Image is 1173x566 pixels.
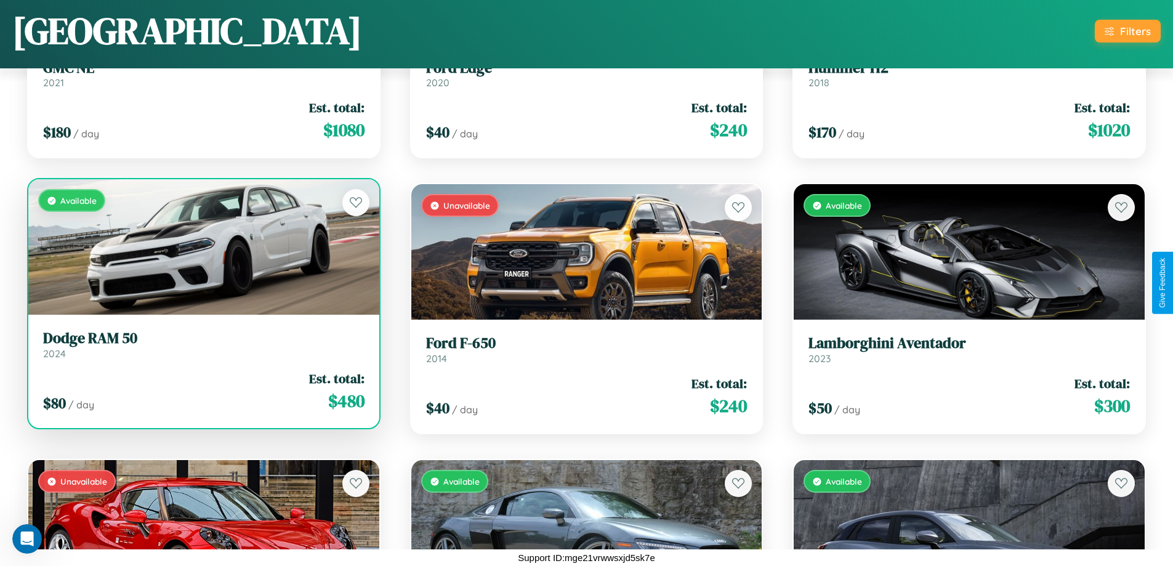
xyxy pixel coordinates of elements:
[1088,118,1130,142] span: $ 1020
[710,118,747,142] span: $ 240
[691,374,747,392] span: Est. total:
[808,352,831,365] span: 2023
[43,393,66,413] span: $ 80
[691,99,747,116] span: Est. total:
[323,118,365,142] span: $ 1080
[839,127,865,140] span: / day
[443,476,480,487] span: Available
[426,334,748,365] a: Ford F-6502014
[834,403,860,416] span: / day
[328,389,365,413] span: $ 480
[808,334,1130,365] a: Lamborghini Aventador2023
[426,122,449,142] span: $ 40
[73,127,99,140] span: / day
[1158,258,1167,308] div: Give Feedback
[426,334,748,352] h3: Ford F-650
[426,59,748,89] a: Ford Edge2020
[808,76,829,89] span: 2018
[43,347,66,360] span: 2024
[710,394,747,418] span: $ 240
[43,122,71,142] span: $ 180
[808,334,1130,352] h3: Lamborghini Aventador
[1120,25,1151,38] div: Filters
[1095,20,1161,42] button: Filters
[426,398,449,418] span: $ 40
[43,329,365,360] a: Dodge RAM 502024
[309,370,365,387] span: Est. total:
[68,398,94,411] span: / day
[452,127,478,140] span: / day
[518,549,655,566] p: Support ID: mge21vrwwsxjd5sk7e
[60,476,107,487] span: Unavailable
[309,99,365,116] span: Est. total:
[426,76,449,89] span: 2020
[1074,374,1130,392] span: Est. total:
[808,59,1130,89] a: Hummer H22018
[1074,99,1130,116] span: Est. total:
[443,200,490,211] span: Unavailable
[1094,394,1130,418] span: $ 300
[12,524,42,554] iframe: Intercom live chat
[808,122,836,142] span: $ 170
[43,76,64,89] span: 2021
[826,200,862,211] span: Available
[43,329,365,347] h3: Dodge RAM 50
[808,398,832,418] span: $ 50
[452,403,478,416] span: / day
[426,352,447,365] span: 2014
[43,59,365,89] a: GMC NE2021
[826,476,862,487] span: Available
[12,6,362,56] h1: [GEOGRAPHIC_DATA]
[60,195,97,206] span: Available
